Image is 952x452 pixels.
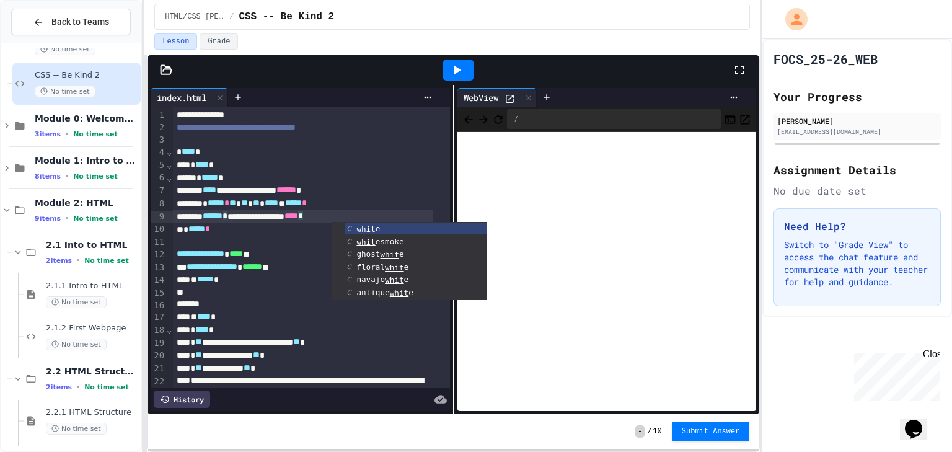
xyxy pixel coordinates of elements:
button: Console [724,112,736,126]
iframe: chat widget [900,402,940,440]
div: 21 [151,363,166,376]
div: [PERSON_NAME] [777,115,937,126]
button: Lesson [154,33,197,50]
div: 10 [151,223,166,236]
div: No due date set [773,184,941,198]
h1: FOCS_25-26_WEB [773,50,878,68]
span: 8 items [35,172,61,180]
span: 2.2.1 HTML Structure [46,407,138,418]
span: No time set [35,86,95,97]
ul: Completions [332,222,487,301]
span: Module 2: HTML [35,197,138,208]
span: whit [385,263,403,272]
div: 13 [151,262,166,275]
span: floral e [356,262,408,272]
span: 2.1 Into to HTML [46,239,138,250]
h3: Need Help? [784,219,930,234]
span: Module 1: Intro to the Web [35,155,138,166]
p: Switch to "Grade View" to access the chat feature and communicate with your teacher for help and ... [784,239,930,288]
div: 3 [151,134,166,146]
div: Chat with us now!Close [5,5,86,79]
span: whit [390,288,408,298]
span: whit [380,250,399,259]
h2: Assignment Details [773,161,941,179]
button: Grade [200,33,238,50]
span: • [66,129,68,139]
div: 15 [151,287,166,299]
span: / [647,427,651,436]
span: 2 items [46,383,72,391]
span: 2.1.2 First Webpage [46,323,138,334]
span: No time set [35,43,95,55]
div: 1 [151,109,166,122]
div: WebView [457,88,537,107]
span: • [66,171,68,181]
h2: Your Progress [773,88,941,105]
span: No time set [73,215,118,223]
span: Submit Answer [682,427,740,436]
span: No time set [84,257,129,265]
span: whit [356,237,375,246]
div: 17 [151,311,166,324]
span: Fold line [166,147,172,157]
div: 18 [151,324,166,337]
div: 16 [151,299,166,312]
span: 10 [653,427,661,436]
div: 6 [151,172,166,185]
span: No time set [46,423,107,435]
span: No time set [46,296,107,308]
span: Back [462,111,475,126]
div: 9 [151,211,166,224]
div: 12 [151,249,166,262]
div: / [507,109,722,129]
div: My Account [772,5,811,33]
span: / [229,12,234,22]
span: 2.1.1 Intro to HTML [46,281,138,291]
span: Forward [477,111,490,126]
button: Refresh [492,112,505,126]
span: 3 items [35,130,61,138]
span: Module 0: Welcome to Web Development [35,113,138,124]
span: antique e [356,288,413,297]
div: 2 [151,122,166,135]
div: 4 [151,146,166,159]
span: 2 items [46,257,72,265]
div: 7 [151,185,166,198]
span: • [77,382,79,392]
button: Open in new tab [739,112,751,126]
span: No time set [46,339,107,350]
span: whit [385,275,403,285]
iframe: Web Preview [457,132,757,412]
div: 8 [151,198,166,211]
div: History [154,391,210,408]
div: index.html [151,88,228,107]
span: Fold line [166,160,172,170]
div: 19 [151,337,166,350]
span: CSS -- Be Kind 2 [35,70,138,81]
button: Submit Answer [672,422,750,441]
span: Fold line [166,325,172,335]
span: - [635,425,645,438]
div: 11 [151,236,166,249]
span: CSS -- Be Kind 2 [239,9,334,24]
span: • [77,255,79,265]
span: • [66,213,68,223]
div: [EMAIL_ADDRESS][DOMAIN_NAME] [777,127,937,136]
span: e [356,224,380,233]
div: 5 [151,159,166,172]
span: HTML/CSS Campbell [165,12,224,22]
span: 2.2 HTML Structure [46,366,138,377]
span: esmoke [356,237,403,246]
div: index.html [151,91,213,104]
span: ghost e [356,249,403,259]
span: No time set [73,172,118,180]
iframe: chat widget [849,348,940,401]
span: Fold line [166,173,172,183]
div: 14 [151,274,166,287]
span: No time set [73,130,118,138]
span: navajo e [356,275,408,284]
div: 20 [151,350,166,363]
span: Back to Teams [51,16,109,29]
button: Back to Teams [11,9,131,35]
div: WebView [457,91,505,104]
